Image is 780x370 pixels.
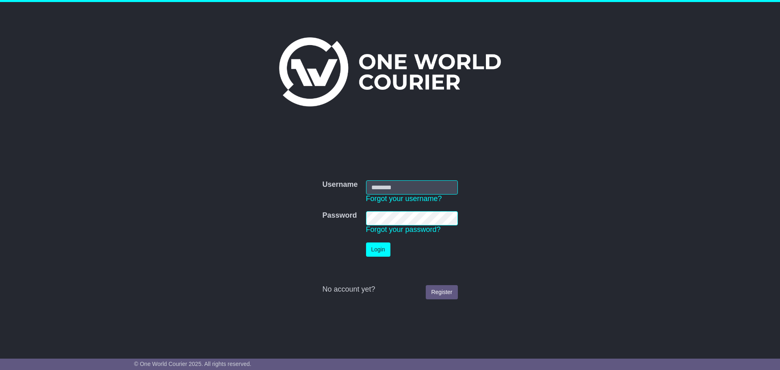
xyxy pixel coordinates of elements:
button: Login [366,242,390,257]
a: Forgot your password? [366,225,441,234]
label: Password [322,211,357,220]
img: One World [279,37,501,106]
span: © One World Courier 2025. All rights reserved. [134,361,251,367]
a: Forgot your username? [366,195,442,203]
label: Username [322,180,357,189]
a: Register [426,285,457,299]
div: No account yet? [322,285,457,294]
